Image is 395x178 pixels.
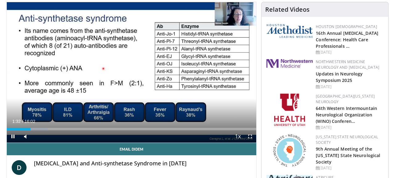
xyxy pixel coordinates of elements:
a: Updates in Neurology Symposium 2025 [316,71,363,83]
img: 71a8b48c-8850-4916-bbdd-e2f3ccf11ef9.png.150x105_q85_autocrop_double_scale_upscale_version-0.2.png [273,134,306,167]
div: [DATE] [316,84,383,90]
a: 64th Western Intermountain Neurological Organization (WINO) Conferen… [316,105,377,124]
img: f6362829-b0a3-407d-a044-59546adfd345.png.150x105_q85_autocrop_double_scale_upscale_version-0.2.png [274,94,305,126]
div: [DATE] [316,165,383,171]
button: Fullscreen [244,130,256,143]
a: D [12,160,27,175]
a: [GEOGRAPHIC_DATA][US_STATE] Neurology [316,94,375,104]
button: Mute [19,130,31,143]
video-js: Video Player [7,2,257,143]
img: 5e4488cc-e109-4a4e-9fd9-73bb9237ee91.png.150x105_q85_autocrop_double_scale_upscale_version-0.2.png [266,24,313,38]
span: 16:02 [24,119,35,124]
div: [DATE] [316,50,383,55]
a: [US_STATE] State Neurological Society [316,134,378,145]
a: Northwestern Medicine Neurology and [MEDICAL_DATA] [316,59,379,70]
button: Playback Rate [232,130,244,143]
div: [DATE] [316,125,383,130]
a: 9th Annual Meeting of the [US_STATE] State Neurological Society [316,146,380,165]
button: Pause [7,130,19,143]
a: Email Didem [7,143,257,155]
span: 1:32 [12,119,21,124]
a: Houston [DEMOGRAPHIC_DATA] [316,24,377,29]
h4: Related Videos [265,6,310,13]
img: 2a462fb6-9365-492a-ac79-3166a6f924d8.png.150x105_q85_autocrop_double_scale_upscale_version-0.2.jpg [266,59,313,68]
a: 16th Annual [MEDICAL_DATA] Conference: Health Care Professionals … [316,30,378,49]
div: Progress Bar [7,128,257,130]
h4: [MEDICAL_DATA] and Anti-synthetase Syndrome in [DATE] [34,160,252,167]
span: / [22,119,23,124]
